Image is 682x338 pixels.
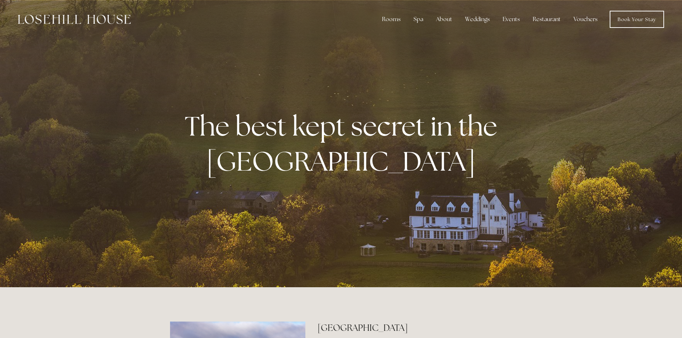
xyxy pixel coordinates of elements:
[376,12,406,26] div: Rooms
[18,15,131,24] img: Losehill House
[185,108,503,178] strong: The best kept secret in the [GEOGRAPHIC_DATA]
[527,12,566,26] div: Restaurant
[497,12,526,26] div: Events
[318,322,512,334] h2: [GEOGRAPHIC_DATA]
[610,11,664,28] a: Book Your Stay
[430,12,458,26] div: About
[568,12,603,26] a: Vouchers
[459,12,495,26] div: Weddings
[408,12,429,26] div: Spa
